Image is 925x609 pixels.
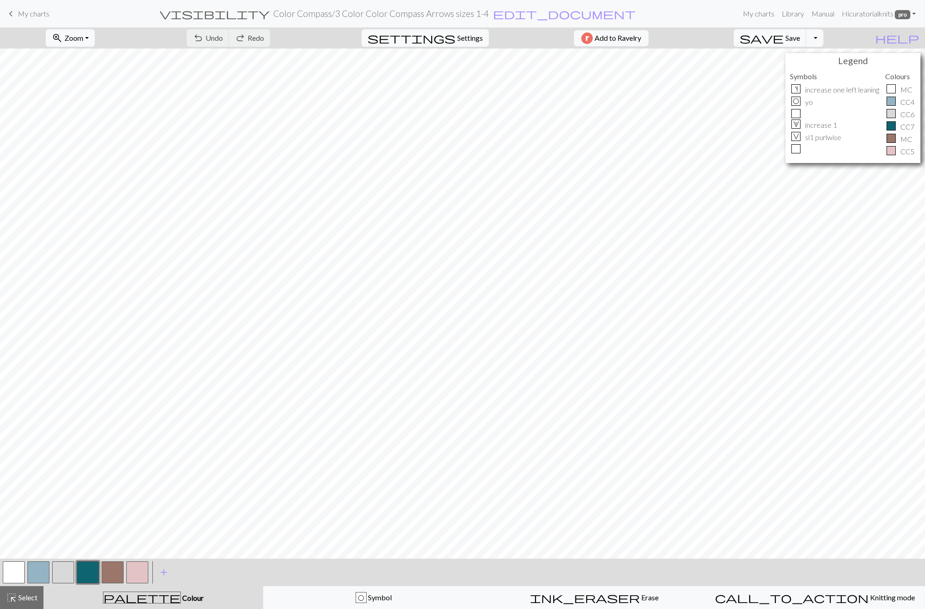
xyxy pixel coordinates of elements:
[791,132,801,141] div: V
[734,29,806,47] button: Save
[6,591,17,604] span: highlight_alt
[900,84,912,95] p: MC
[17,593,38,602] span: Select
[788,55,918,66] h4: Legend
[900,97,914,108] p: CC4
[457,33,483,43] span: Settings
[785,33,800,42] span: Save
[805,97,813,108] p: yo
[885,72,916,81] h5: Colours
[791,84,801,93] div: s
[367,593,392,602] span: Symbol
[368,33,455,43] i: Settings
[805,132,841,143] p: sl1 purlwise
[530,591,640,604] span: ink_eraser
[181,593,204,602] span: Colour
[790,72,881,81] h5: Symbols
[838,5,920,23] a: Hicuratorialknits pro
[273,8,489,19] h2: Color Compass / 3 Color Color Compass Arrows sizes 1-4
[740,32,784,44] span: save
[805,84,879,95] p: increase one left leaning
[18,9,49,18] span: My charts
[875,32,919,44] span: help
[791,97,801,106] div: O
[640,593,659,602] span: Erase
[900,134,912,145] p: MC
[895,10,910,19] span: pro
[5,7,16,20] span: keyboard_arrow_left
[739,5,778,23] a: My charts
[263,586,484,609] button: O Symbol
[715,591,869,604] span: call_to_action
[103,591,180,604] span: palette
[160,7,270,20] span: visibility
[805,120,837,130] p: increase 1
[595,33,641,44] span: Add to Ravelry
[362,29,489,47] button: SettingsSettings
[65,33,83,42] span: Zoom
[900,146,914,157] p: CC5
[869,593,915,602] span: Knitting mode
[158,566,169,579] span: add
[493,7,636,20] span: edit_document
[778,5,808,23] a: Library
[808,5,838,23] a: Manual
[900,109,914,120] p: CC6
[581,33,593,44] img: Ravelry
[52,32,63,44] span: zoom_in
[43,586,263,609] button: Colour
[368,32,455,44] span: settings
[484,586,704,609] button: Erase
[704,586,925,609] button: Knitting mode
[46,29,95,47] button: Zoom
[900,121,914,132] p: CC7
[574,30,649,46] button: Add to Ravelry
[5,6,49,22] a: My charts
[791,120,801,129] div: 1
[356,593,366,604] div: O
